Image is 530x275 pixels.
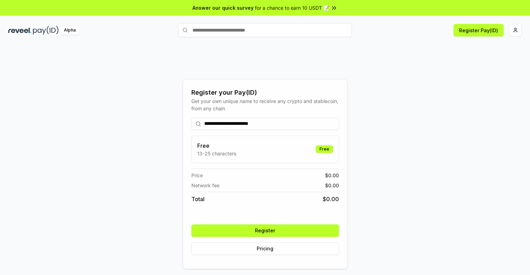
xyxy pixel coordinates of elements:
[191,97,339,112] div: Get your own unique name to receive any crypto and stablecoin, from any chain
[192,4,254,11] span: Answer our quick survey
[33,26,59,35] img: pay_id
[191,224,339,237] button: Register
[60,26,80,35] div: Alpha
[191,172,203,179] span: Price
[197,150,236,157] p: 13-25 characters
[191,182,220,189] span: Network fee
[191,195,205,203] span: Total
[191,242,339,255] button: Pricing
[323,195,339,203] span: $ 0.00
[191,88,339,97] div: Register your Pay(ID)
[316,145,333,153] div: Free
[454,24,504,36] button: Register Pay(ID)
[197,141,236,150] h3: Free
[8,26,32,35] img: reveel_dark
[325,182,339,189] span: $ 0.00
[255,4,329,11] span: for a chance to earn 10 USDT 📝
[325,172,339,179] span: $ 0.00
